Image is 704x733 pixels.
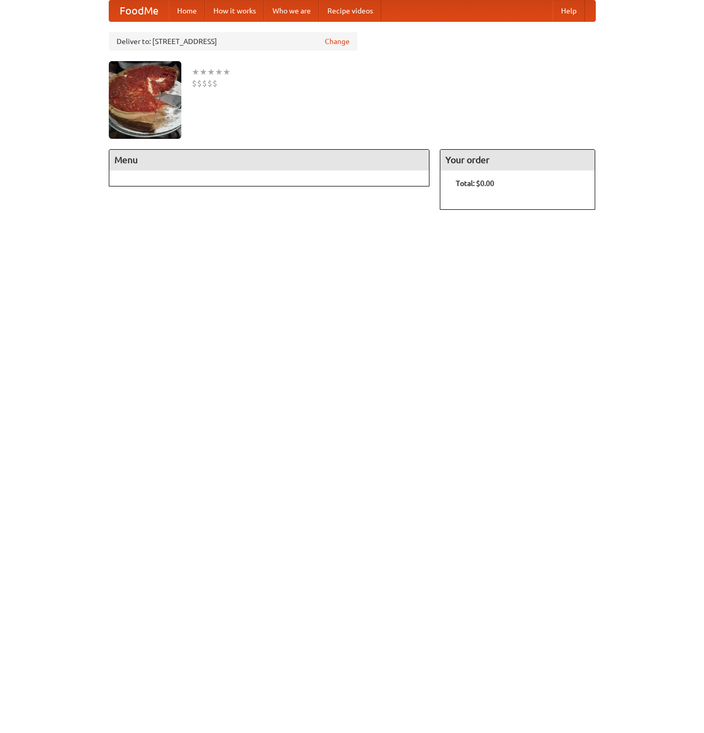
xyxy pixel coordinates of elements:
li: ★ [215,66,223,78]
a: FoodMe [109,1,169,21]
div: Deliver to: [STREET_ADDRESS] [109,32,357,51]
a: Home [169,1,205,21]
a: Help [553,1,585,21]
li: $ [212,78,218,89]
li: $ [207,78,212,89]
li: $ [197,78,202,89]
a: Recipe videos [319,1,381,21]
li: ★ [199,66,207,78]
img: angular.jpg [109,61,181,139]
b: Total: $0.00 [456,179,494,188]
h4: Menu [109,150,429,170]
li: $ [192,78,197,89]
a: Who we are [264,1,319,21]
li: ★ [192,66,199,78]
li: ★ [223,66,231,78]
a: How it works [205,1,264,21]
li: $ [202,78,207,89]
h4: Your order [440,150,595,170]
a: Change [325,36,350,47]
li: ★ [207,66,215,78]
